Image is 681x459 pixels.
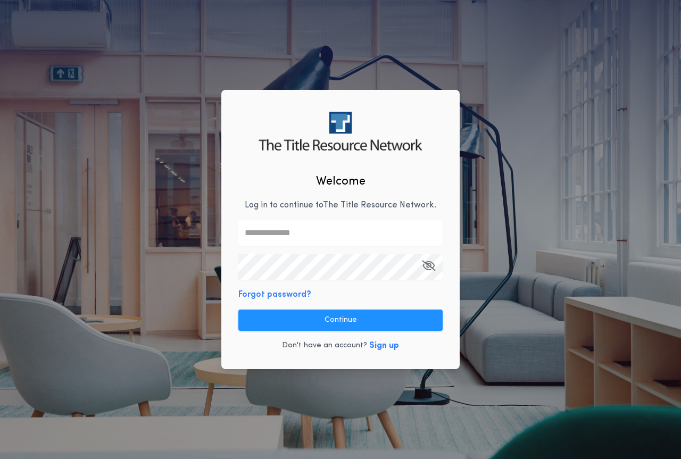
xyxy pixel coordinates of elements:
img: logo [259,112,422,151]
p: Don't have an account? [282,340,367,351]
button: Sign up [369,339,399,352]
h2: Welcome [316,173,366,190]
p: Log in to continue to The Title Resource Network . [245,199,436,212]
button: Continue [238,310,443,331]
button: Forgot password? [238,288,311,301]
